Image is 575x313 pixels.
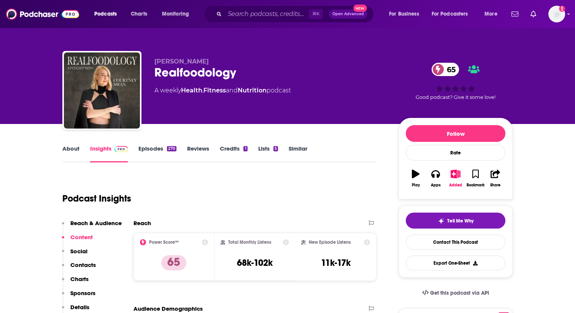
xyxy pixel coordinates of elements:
a: Similar [289,145,307,162]
img: Podchaser - Follow, Share and Rate Podcasts [6,7,79,21]
button: open menu [427,8,479,20]
div: Added [449,183,462,187]
a: Episodes270 [138,145,176,162]
img: tell me why sparkle [438,218,444,224]
a: Nutrition [238,87,267,94]
h2: New Episode Listens [309,240,351,245]
div: Rate [406,145,505,160]
div: 270 [167,146,176,151]
h3: 11k-17k [321,257,351,269]
a: Fitness [203,87,226,94]
div: A weekly podcast [154,86,291,95]
h2: Power Score™ [149,240,179,245]
p: Social [70,248,87,255]
a: Show notifications dropdown [508,8,521,21]
a: Get this podcast via API [416,284,495,302]
span: For Business [389,9,419,19]
span: Monitoring [162,9,189,19]
div: Apps [431,183,441,187]
span: [PERSON_NAME] [154,58,209,65]
p: 65 [161,255,186,270]
button: open menu [89,8,127,20]
a: Reviews [187,145,209,162]
span: Tell Me Why [447,218,473,224]
h3: 68k-102k [237,257,273,269]
h2: Total Monthly Listens [228,240,271,245]
button: Contacts [62,261,96,275]
span: For Podcasters [432,9,468,19]
div: 1 [243,146,247,151]
p: Sponsors [70,289,95,297]
button: Play [406,165,426,192]
button: Social [62,248,87,262]
button: Bookmark [465,165,485,192]
button: Share [486,165,505,192]
span: 65 [439,63,459,76]
div: Play [412,183,420,187]
button: Export One-Sheet [406,256,505,270]
a: About [62,145,79,162]
svg: Add a profile image [559,6,565,12]
button: Show profile menu [548,6,565,22]
div: 5 [273,146,278,151]
div: Search podcasts, credits, & more... [211,5,381,23]
button: open menu [479,8,507,20]
h2: Audience Demographics [133,305,203,312]
span: Good podcast? Give it some love! [416,94,496,100]
input: Search podcasts, credits, & more... [225,8,309,20]
button: Reach & Audience [62,219,122,234]
span: , [202,87,203,94]
a: Health [181,87,202,94]
button: Open AdvancedNew [329,10,367,19]
img: User Profile [548,6,565,22]
a: InsightsPodchaser Pro [90,145,128,162]
button: Added [446,165,465,192]
a: Lists5 [258,145,278,162]
p: Content [70,234,93,241]
div: Share [490,183,500,187]
span: Logged in as rgertner [548,6,565,22]
button: Sponsors [62,289,95,303]
h2: Reach [133,219,151,227]
p: Charts [70,275,89,283]
a: Credits1 [220,145,247,162]
button: Charts [62,275,89,289]
span: and [226,87,238,94]
span: Get this podcast via API [430,290,489,296]
p: Contacts [70,261,96,269]
p: Details [70,303,89,311]
button: tell me why sparkleTell Me Why [406,213,505,229]
img: Podchaser Pro [114,146,128,152]
a: Contact This Podcast [406,235,505,249]
span: Podcasts [94,9,117,19]
button: Apps [426,165,445,192]
img: Realfoodology [64,52,140,129]
span: Open Advanced [332,12,364,16]
span: More [484,9,497,19]
a: Show notifications dropdown [527,8,539,21]
a: Charts [126,8,152,20]
div: 65Good podcast? Give it some love! [399,58,513,105]
h1: Podcast Insights [62,193,131,204]
a: 65 [432,63,459,76]
button: Content [62,234,93,248]
button: open menu [157,8,199,20]
span: New [353,5,367,12]
span: ⌘ K [309,9,323,19]
p: Reach & Audience [70,219,122,227]
div: Bookmark [467,183,484,187]
button: Follow [406,125,505,142]
button: open menu [384,8,429,20]
span: Charts [131,9,147,19]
